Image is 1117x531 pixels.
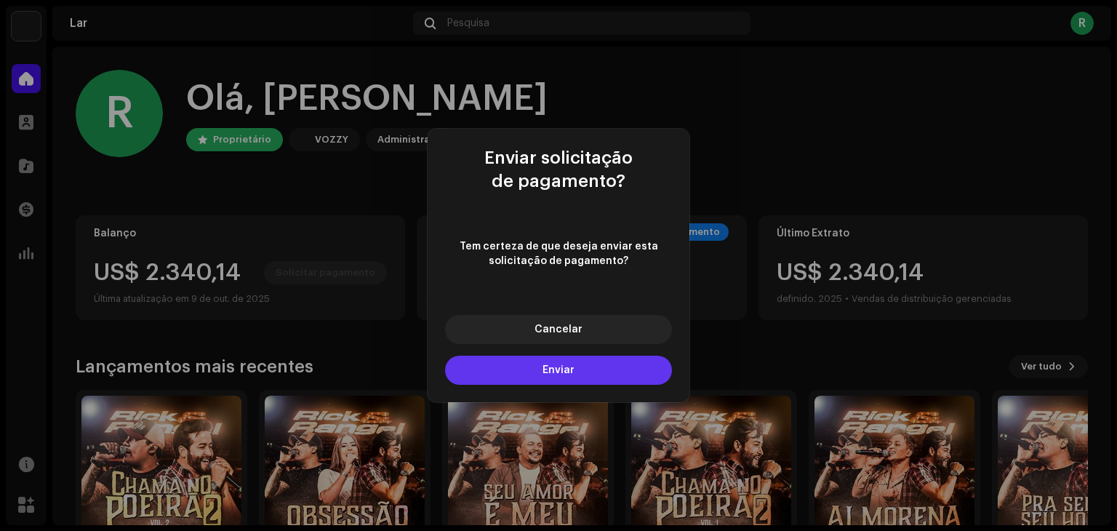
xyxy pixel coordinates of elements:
[484,149,633,190] font: Enviar solicitação de pagamento?
[460,241,658,266] font: Tem certeza de que deseja enviar esta solicitação de pagamento?
[445,356,672,385] button: Enviar
[535,324,582,335] span: Cancelar
[445,315,672,344] button: Cancelar
[543,365,574,375] span: Enviar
